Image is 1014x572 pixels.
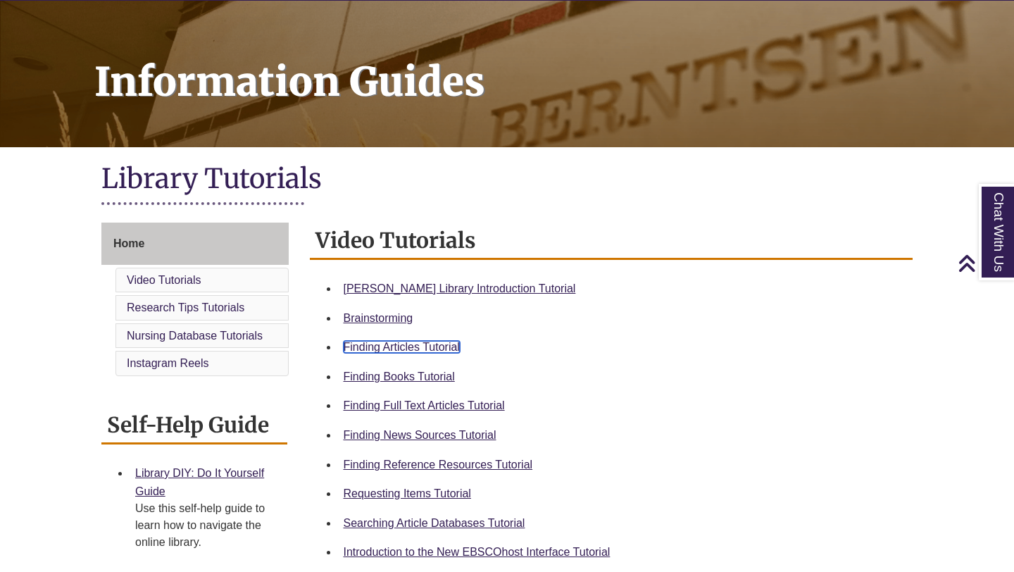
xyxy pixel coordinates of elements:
[135,467,264,497] a: Library DIY: Do It Yourself Guide
[344,487,471,499] a: Requesting Items Tutorial
[958,254,1010,273] a: Back to Top
[127,274,201,286] a: Video Tutorials
[344,282,576,294] a: [PERSON_NAME] Library Introduction Tutorial
[79,1,1014,129] h1: Information Guides
[344,312,413,324] a: Brainstorming
[135,500,276,551] div: Use this self-help guide to learn how to navigate the online library.
[127,357,209,369] a: Instagram Reels
[344,341,460,353] a: Finding Articles Tutorial
[101,161,913,199] h1: Library Tutorials
[101,223,289,379] div: Guide Page Menu
[344,546,611,558] a: Introduction to the New EBSCOhost Interface Tutorial
[310,223,913,260] h2: Video Tutorials
[127,301,244,313] a: Research Tips Tutorials
[101,407,287,444] h2: Self-Help Guide
[127,330,263,342] a: Nursing Database Tutorials
[344,371,455,383] a: Finding Books Tutorial
[344,517,525,529] a: Searching Article Databases Tutorial
[344,459,533,471] a: Finding Reference Resources Tutorial
[344,429,496,441] a: Finding News Sources Tutorial
[344,399,505,411] a: Finding Full Text Articles Tutorial
[101,223,289,265] a: Home
[113,237,144,249] span: Home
